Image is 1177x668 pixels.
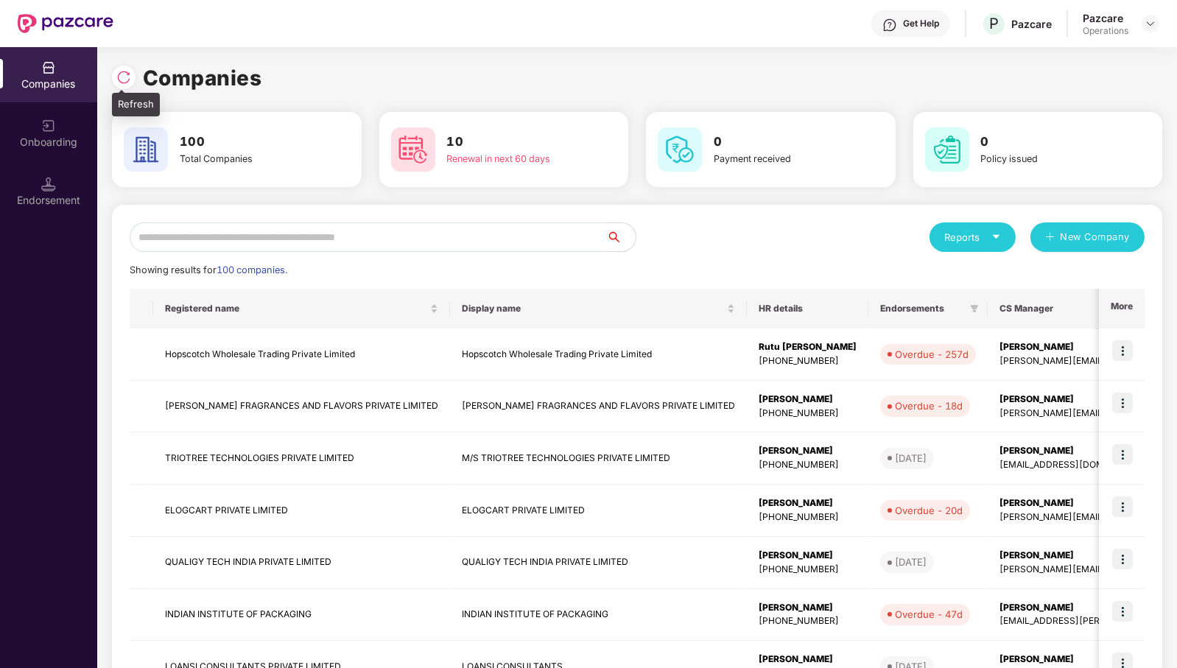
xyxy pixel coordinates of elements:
h3: 0 [714,133,840,152]
div: [DATE] [895,555,927,569]
div: Rutu [PERSON_NAME] [759,340,857,354]
td: [PERSON_NAME] FRAGRANCES AND FLAVORS PRIVATE LIMITED [450,381,747,433]
img: icon [1112,340,1133,361]
div: Overdue - 47d [895,607,963,622]
img: svg+xml;base64,PHN2ZyBpZD0iQ29tcGFuaWVzIiB4bWxucz0iaHR0cDovL3d3dy53My5vcmcvMjAwMC9zdmciIHdpZHRoPS... [41,60,56,75]
span: P [989,15,999,32]
img: icon [1112,393,1133,413]
div: [PERSON_NAME] [759,444,857,458]
div: [PERSON_NAME] [759,496,857,510]
div: Renewal in next 60 days [447,152,574,166]
img: svg+xml;base64,PHN2ZyB3aWR0aD0iMTQuNSIgaGVpZ2h0PSIxNC41IiB2aWV3Qm94PSIwIDAgMTYgMTYiIGZpbGw9Im5vbm... [41,177,56,191]
div: Refresh [112,93,160,116]
td: Hopscotch Wholesale Trading Private Limited [153,328,450,381]
div: [PHONE_NUMBER] [759,458,857,472]
div: [PHONE_NUMBER] [759,407,857,421]
span: 100 companies. [217,264,287,275]
td: [PERSON_NAME] FRAGRANCES AND FLAVORS PRIVATE LIMITED [153,381,450,433]
td: Hopscotch Wholesale Trading Private Limited [450,328,747,381]
div: [PHONE_NUMBER] [759,614,857,628]
img: icon [1112,549,1133,569]
td: ELOGCART PRIVATE LIMITED [153,485,450,537]
th: More [1099,289,1145,328]
img: New Pazcare Logo [18,14,113,33]
td: M/S TRIOTREE TECHNOLOGIES PRIVATE LIMITED [450,432,747,485]
span: Display name [462,303,724,314]
div: Pazcare [1083,11,1128,25]
th: Registered name [153,289,450,328]
div: [PERSON_NAME] [759,393,857,407]
img: svg+xml;base64,PHN2ZyBpZD0iRHJvcGRvd24tMzJ4MzIiIHhtbG5zPSJodHRwOi8vd3d3LnczLm9yZy8yMDAwL3N2ZyIgd2... [1145,18,1156,29]
span: New Company [1061,230,1131,245]
div: [PHONE_NUMBER] [759,354,857,368]
th: HR details [747,289,868,328]
img: svg+xml;base64,PHN2ZyB4bWxucz0iaHR0cDovL3d3dy53My5vcmcvMjAwMC9zdmciIHdpZHRoPSI2MCIgaGVpZ2h0PSI2MC... [391,127,435,172]
span: Showing results for [130,264,287,275]
img: icon [1112,444,1133,465]
td: TRIOTREE TECHNOLOGIES PRIVATE LIMITED [153,432,450,485]
span: filter [967,300,982,317]
div: Overdue - 257d [895,347,969,362]
div: [DATE] [895,451,927,465]
div: Policy issued [981,152,1108,166]
td: QUALIGY TECH INDIA PRIVATE LIMITED [153,537,450,589]
span: search [605,231,636,243]
img: svg+xml;base64,PHN2ZyB4bWxucz0iaHR0cDovL3d3dy53My5vcmcvMjAwMC9zdmciIHdpZHRoPSI2MCIgaGVpZ2h0PSI2MC... [658,127,702,172]
div: Pazcare [1011,17,1052,31]
img: svg+xml;base64,PHN2ZyB3aWR0aD0iMjAiIGhlaWdodD0iMjAiIHZpZXdCb3g9IjAgMCAyMCAyMCIgZmlsbD0ibm9uZSIgeG... [41,119,56,133]
td: INDIAN INSTITUTE OF PACKAGING [450,589,747,641]
img: icon [1112,601,1133,622]
td: ELOGCART PRIVATE LIMITED [450,485,747,537]
span: Registered name [165,303,427,314]
div: [PERSON_NAME] [759,549,857,563]
span: filter [970,304,979,313]
div: Total Companies [180,152,306,166]
th: Display name [450,289,747,328]
div: Overdue - 18d [895,398,963,413]
div: [PERSON_NAME] [759,601,857,615]
div: Payment received [714,152,840,166]
div: Operations [1083,25,1128,37]
h3: 0 [981,133,1108,152]
img: icon [1112,496,1133,517]
button: plusNew Company [1030,222,1145,252]
h1: Companies [143,62,262,94]
div: [PERSON_NAME] [759,653,857,667]
h3: 10 [447,133,574,152]
div: Get Help [903,18,939,29]
div: Overdue - 20d [895,503,963,518]
img: svg+xml;base64,PHN2ZyB4bWxucz0iaHR0cDovL3d3dy53My5vcmcvMjAwMC9zdmciIHdpZHRoPSI2MCIgaGVpZ2h0PSI2MC... [925,127,969,172]
span: plus [1045,232,1055,244]
img: svg+xml;base64,PHN2ZyBpZD0iSGVscC0zMngzMiIgeG1sbnM9Imh0dHA6Ly93d3cudzMub3JnLzIwMDAvc3ZnIiB3aWR0aD... [882,18,897,32]
div: Reports [944,230,1001,245]
h3: 100 [180,133,306,152]
div: [PHONE_NUMBER] [759,563,857,577]
td: INDIAN INSTITUTE OF PACKAGING [153,589,450,641]
span: caret-down [991,232,1001,242]
td: QUALIGY TECH INDIA PRIVATE LIMITED [450,537,747,589]
span: Endorsements [880,303,964,314]
img: svg+xml;base64,PHN2ZyBpZD0iUmVsb2FkLTMyeDMyIiB4bWxucz0iaHR0cDovL3d3dy53My5vcmcvMjAwMC9zdmciIHdpZH... [116,70,131,85]
button: search [605,222,636,252]
div: [PHONE_NUMBER] [759,510,857,524]
img: svg+xml;base64,PHN2ZyB4bWxucz0iaHR0cDovL3d3dy53My5vcmcvMjAwMC9zdmciIHdpZHRoPSI2MCIgaGVpZ2h0PSI2MC... [124,127,168,172]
